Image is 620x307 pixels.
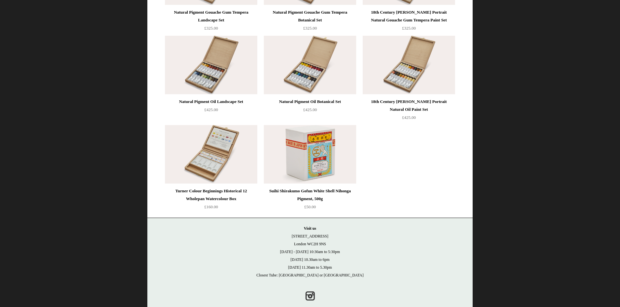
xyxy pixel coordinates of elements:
[363,36,455,94] img: 18th Century George Romney Portrait Natural Oil Paint Set
[167,187,256,203] div: Turner Colour Beginnings Historical 12 Wholepan Watercolour Box
[304,226,316,231] strong: Visit us
[363,36,455,94] a: 18th Century George Romney Portrait Natural Oil Paint Set 18th Century George Romney Portrait Nat...
[364,98,453,113] div: 18th Century [PERSON_NAME] Portrait Natural Oil Paint Set
[303,107,317,112] span: £425.00
[165,36,257,94] a: Natural Pigment Oil Landscape Set Natural Pigment Oil Landscape Set
[304,204,316,209] span: £50.00
[364,8,453,24] div: 18th Century [PERSON_NAME] Portrait Natural Gouache Gum Tempera Paint Set
[165,8,257,35] a: Natural Pigment Gouache Gum Tempera Landscape Set £325.00
[167,8,256,24] div: Natural Pigment Gouache Gum Tempera Landscape Set
[265,8,355,24] div: Natural Pigment Gouache Gum Tempera Botanical Set
[264,187,356,214] a: Suihi Shirakumo Gofun White Shell Nihonga Pigment, 500g £50.00
[204,204,218,209] span: £160.00
[204,107,218,112] span: £425.00
[303,26,317,31] span: £325.00
[363,8,455,35] a: 18th Century [PERSON_NAME] Portrait Natural Gouache Gum Tempera Paint Set £325.00
[165,36,257,94] img: Natural Pigment Oil Landscape Set
[165,98,257,124] a: Natural Pigment Oil Landscape Set £425.00
[264,36,356,94] a: Natural Pigment Oil Botanical Set Natural Pigment Oil Botanical Set
[265,187,355,203] div: Suihi Shirakumo Gofun White Shell Nihonga Pigment, 500g
[204,26,218,31] span: £325.00
[264,8,356,35] a: Natural Pigment Gouache Gum Tempera Botanical Set £325.00
[165,125,257,184] a: Turner Colour Beginnings Historical 12 Wholepan Watercolour Box Turner Colour Beginnings Historic...
[165,187,257,214] a: Turner Colour Beginnings Historical 12 Wholepan Watercolour Box £160.00
[303,289,317,303] a: Instagram
[264,36,356,94] img: Natural Pigment Oil Botanical Set
[265,98,355,106] div: Natural Pigment Oil Botanical Set
[154,224,466,279] p: [STREET_ADDRESS] London WC2H 9NS [DATE] - [DATE] 10:30am to 5:30pm [DATE] 10.30am to 6pm [DATE] 1...
[264,125,356,184] a: Suihi Shirakumo Gofun White Shell Nihonga Pigment, 500g Suihi Shirakumo Gofun White Shell Nihonga...
[165,125,257,184] img: Turner Colour Beginnings Historical 12 Wholepan Watercolour Box
[402,115,416,120] span: £425.00
[363,98,455,124] a: 18th Century [PERSON_NAME] Portrait Natural Oil Paint Set £425.00
[402,26,416,31] span: £325.00
[264,125,356,184] img: Suihi Shirakumo Gofun White Shell Nihonga Pigment, 500g
[264,98,356,124] a: Natural Pigment Oil Botanical Set £425.00
[167,98,256,106] div: Natural Pigment Oil Landscape Set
